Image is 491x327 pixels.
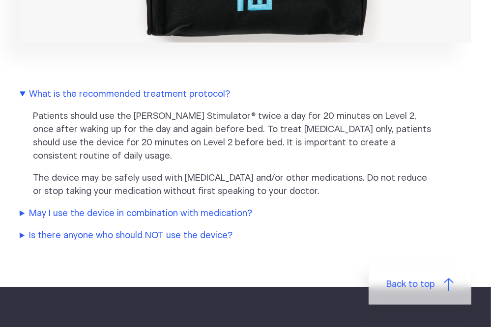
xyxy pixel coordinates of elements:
[369,265,471,304] a: Back to top
[20,229,433,243] summary: Is there anyone who should NOT use the device?
[33,172,434,198] p: The device may be safely used with [MEDICAL_DATA] and/or other medications. Do not reduce or stop...
[386,278,435,291] span: Back to top
[20,88,433,101] summary: What is the recommended treatment protocol?
[33,110,434,163] p: Patients should use the [PERSON_NAME] Stimulator® twice a day for 20 minutes on Level 2, once aft...
[20,207,433,220] summary: May I use the device in combination with medication?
